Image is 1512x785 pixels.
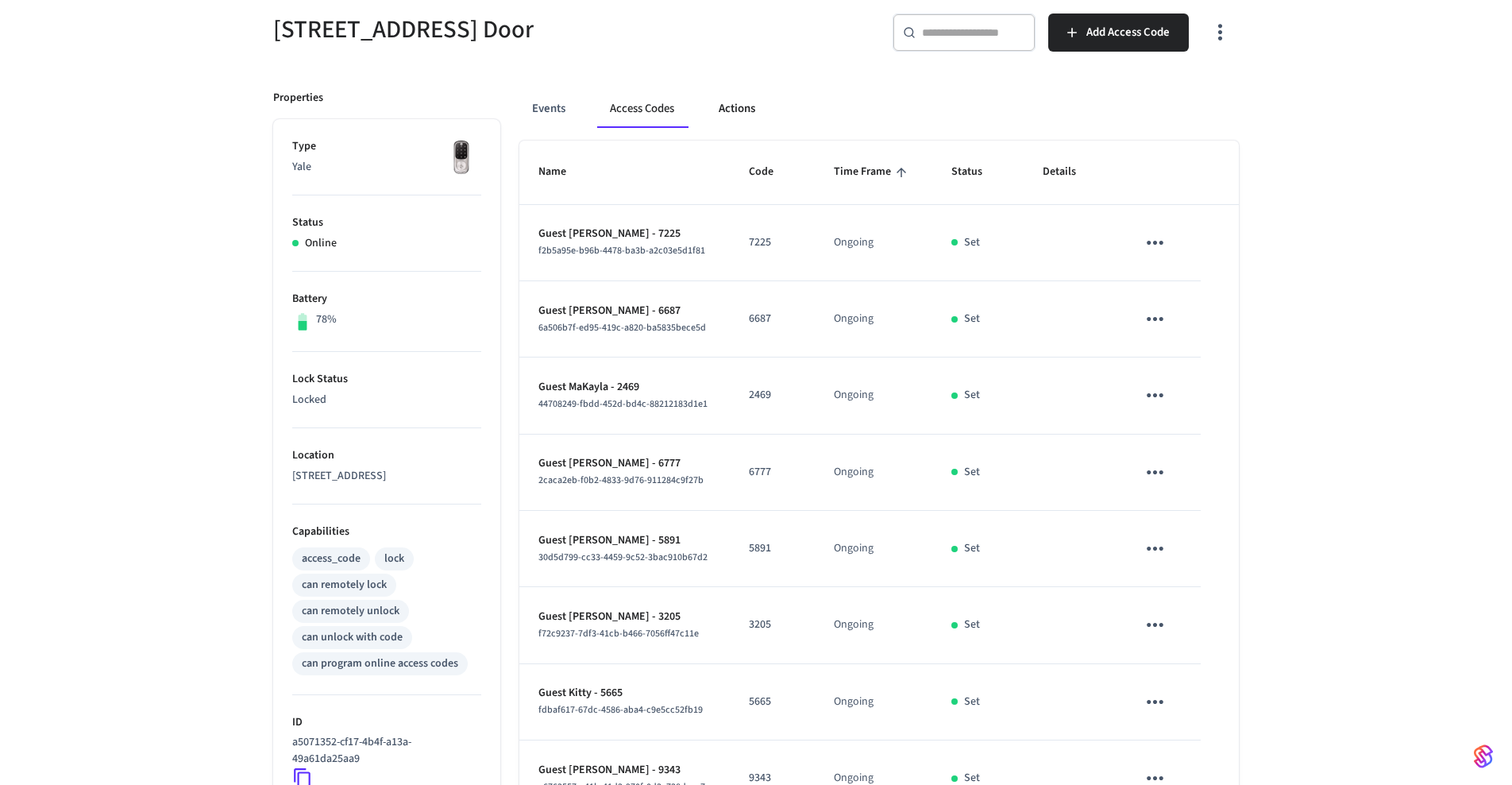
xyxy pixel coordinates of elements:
p: Type [292,138,481,155]
button: Events [519,90,578,128]
span: Add Access Code [1086,22,1170,43]
p: Set [964,311,980,327]
p: 3205 [749,617,796,633]
p: 2469 [749,387,796,404]
button: Add Access Code [1048,14,1189,52]
p: Online [305,235,337,252]
p: Guest MaKayla - 2469 [538,379,711,396]
p: Guest [PERSON_NAME] - 5891 [538,532,711,549]
span: Name [538,160,587,184]
td: Ongoing [815,435,932,511]
p: Guest [PERSON_NAME] - 7225 [538,226,711,242]
p: a5071352-cf17-4b4f-a13a-49a61da25aa9 [292,734,475,768]
span: Details [1043,160,1097,184]
p: 7225 [749,234,796,251]
td: Ongoing [815,358,932,434]
div: access_code [302,551,361,567]
button: Actions [706,90,768,128]
img: SeamLogoGradient.69752ec5.svg [1474,744,1493,769]
p: ID [292,714,481,731]
p: 6687 [749,311,796,327]
span: f72c9237-7df3-41cb-b466-7056ff47c11e [538,627,699,640]
button: Access Codes [597,90,687,128]
p: [STREET_ADDRESS] [292,468,481,485]
img: Yale Assure Touchscreen Wifi Smart Lock, Satin Nickel, Front [442,138,481,178]
td: Ongoing [815,511,932,587]
p: Guest [PERSON_NAME] - 3205 [538,609,711,625]
div: can program online access codes [302,655,458,672]
span: Status [951,160,1003,184]
span: 2caca2eb-f0b2-4833-9d76-911284c9f27b [538,474,704,487]
span: 30d5d799-cc33-4459-9c52-3bac910b67d2 [538,551,708,564]
td: Ongoing [815,587,932,663]
h5: [STREET_ADDRESS] Door [273,14,746,46]
p: Set [964,617,980,633]
p: Set [964,540,980,557]
p: Guest [PERSON_NAME] - 6777 [538,455,711,472]
p: Guest [PERSON_NAME] - 9343 [538,762,711,779]
p: 78% [316,311,337,328]
p: Yale [292,159,481,176]
td: Ongoing [815,205,932,281]
span: 6a506b7f-ed95-419c-a820-ba5835bece5d [538,321,706,334]
div: can remotely unlock [302,603,399,620]
td: Ongoing [815,664,932,741]
p: 6777 [749,464,796,481]
div: can unlock with code [302,629,403,646]
p: Properties [273,90,323,106]
span: Code [749,160,794,184]
p: Capabilities [292,524,481,540]
div: lock [384,551,404,567]
p: Set [964,464,980,481]
div: ant example [519,90,1239,128]
p: Guest Kitty - 5665 [538,685,711,702]
p: Status [292,215,481,231]
p: Set [964,234,980,251]
p: 5665 [749,694,796,710]
td: Ongoing [815,281,932,358]
p: Lock Status [292,371,481,388]
p: Locked [292,392,481,408]
p: Guest [PERSON_NAME] - 6687 [538,303,711,319]
span: f2b5a95e-b96b-4478-ba3b-a2c03e5d1f81 [538,244,705,257]
p: Battery [292,291,481,307]
p: Set [964,387,980,404]
p: Set [964,694,980,710]
div: can remotely lock [302,577,387,594]
span: Time Frame [834,160,912,184]
span: 44708249-fbdd-452d-bd4c-88212183d1e1 [538,397,708,411]
span: fdbaf617-67dc-4586-aba4-c9e5cc52fb19 [538,703,703,717]
p: 5891 [749,540,796,557]
p: Location [292,447,481,464]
